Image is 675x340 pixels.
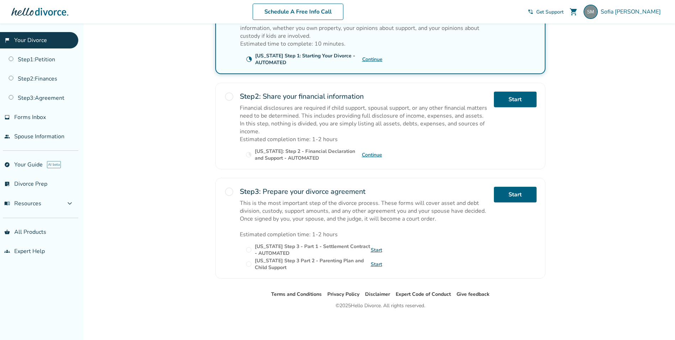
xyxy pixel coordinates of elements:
div: [US_STATE] Step 3 Part 2 - Parenting Plan and Child Support [255,257,371,271]
div: [US_STATE] Step 3 - Part 1 - Settlement Contract - AUTOMATED [255,243,371,257]
li: Give feedback [457,290,490,299]
p: Estimated completion time: 1-2 hours [240,135,488,143]
p: Financial disclosures are required if child support, spousal support, or any other financial matt... [240,104,488,120]
span: radio_button_unchecked [224,92,234,102]
iframe: Chat Widget [639,306,675,340]
span: list_alt_check [4,181,10,187]
span: clock_loader_40 [246,151,252,158]
p: This is the most important step of the divorce process. These forms will cover asset and debt div... [240,199,488,223]
span: Get Support [536,9,564,15]
span: inbox [4,114,10,120]
p: Estimated time to complete: 10 minutes. [240,40,488,48]
a: Terms and Conditions [271,291,322,298]
span: explore [4,162,10,168]
a: Privacy Policy [327,291,359,298]
span: flag_2 [4,37,10,43]
a: Start [494,187,537,202]
a: Start [371,261,382,268]
span: Resources [4,200,41,207]
div: © 2025 Hello Divorce. All rights reserved. [336,302,425,310]
span: Sofia [PERSON_NAME] [601,8,664,16]
span: AI beta [47,161,61,168]
a: phone_in_talkGet Support [528,9,564,15]
span: Forms Inbox [14,113,46,121]
span: groups [4,248,10,254]
p: In this step, nothing is divided, you are simply listing all assets, debts, expenses, and sources... [240,120,488,135]
span: phone_in_talk [528,9,533,15]
a: Expert Code of Conduct [396,291,451,298]
div: [US_STATE] Step 1: Starting Your Divorce - AUTOMATED [255,52,362,66]
div: [US_STATE]: Step 2 - Financial Declaration and Support - AUTOMATED [255,148,362,161]
a: Continue [362,151,382,158]
a: Start [494,92,537,107]
strong: Step 3 : [240,187,261,196]
h2: Share your financial information [240,92,488,101]
img: sofia.smith1166@gmail.com [584,5,598,19]
a: Continue [362,56,383,63]
strong: Step 2 : [240,92,261,101]
a: Schedule A Free Info Call [253,4,343,20]
span: people [4,134,10,139]
li: Disclaimer [365,290,390,299]
p: Estimated completion time: 1-2 hours [240,223,488,238]
span: shopping_cart [569,7,578,16]
span: menu_book [4,201,10,206]
span: radio_button_unchecked [224,187,234,197]
span: expand_more [65,199,74,208]
span: clock_loader_40 [246,56,252,62]
h2: Prepare your divorce agreement [240,187,488,196]
p: The forms in this step cover high-level details like your marriage dates, demographic information... [240,16,488,40]
a: Start [371,247,382,253]
span: radio_button_unchecked [246,247,252,253]
span: shopping_basket [4,229,10,235]
span: radio_button_unchecked [246,261,252,267]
